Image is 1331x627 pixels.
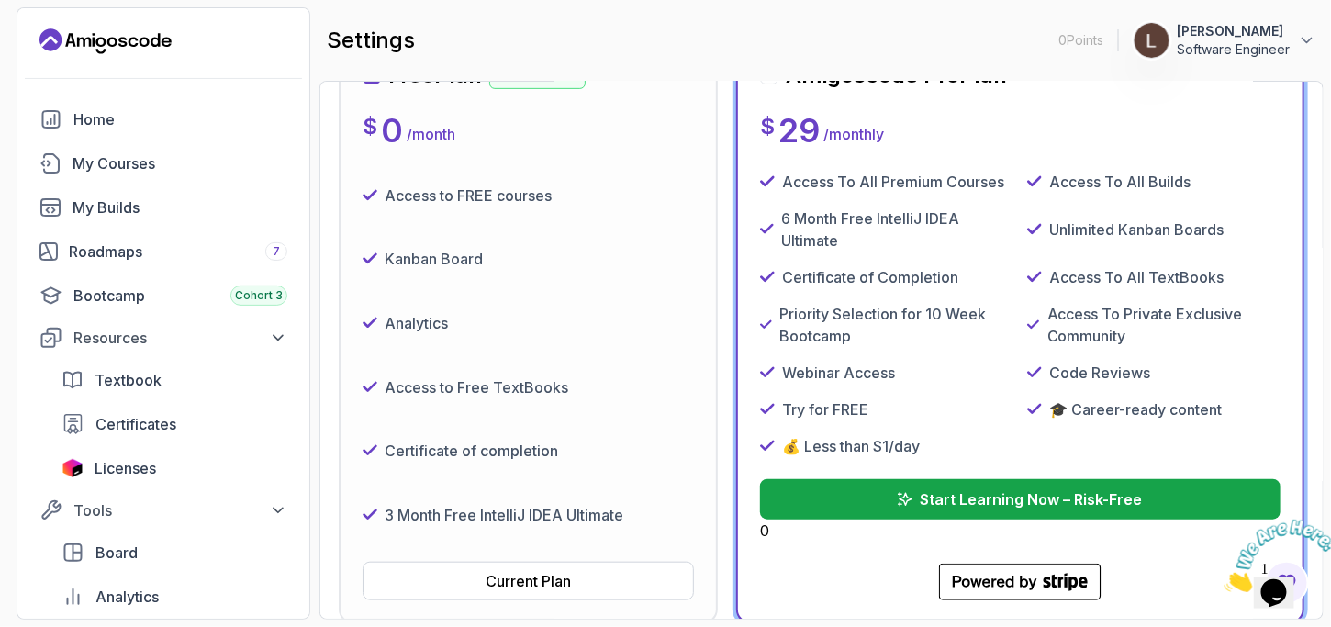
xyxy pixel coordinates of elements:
button: Resources [28,321,298,354]
button: Tools [28,494,298,527]
img: Chat attention grabber [7,7,121,80]
span: Certificates [95,413,176,435]
a: bootcamp [28,277,298,314]
p: 0 [381,112,403,149]
p: Kanban Board [385,248,483,270]
a: home [28,101,298,138]
p: / monthly [823,123,884,145]
img: user profile image [1135,23,1169,58]
span: Analytics [95,586,159,608]
p: $ [363,112,377,141]
span: Board [95,542,138,564]
a: roadmaps [28,233,298,270]
span: 1 [7,7,15,23]
p: Access To All Premium Courses [782,171,1004,193]
p: Certificate of completion [385,440,558,462]
span: Licenses [95,457,156,479]
a: textbook [50,362,298,398]
iframe: chat widget [1217,512,1331,599]
span: Textbook [95,369,162,391]
p: [PERSON_NAME] [1178,22,1291,40]
p: Code Reviews [1049,362,1150,384]
p: Try for FREE [782,398,868,420]
p: 💰 Less than $1/day [782,435,920,457]
p: Webinar Access [782,362,895,384]
div: Home [73,108,287,130]
a: Landing page [39,27,172,56]
a: licenses [50,450,298,487]
div: Current Plan [486,570,571,592]
p: Access to Free TextBooks [385,376,568,398]
button: Start Learning Now – Risk-Free [760,479,1281,520]
button: Current Plan [363,562,694,600]
div: Bootcamp [73,285,287,307]
p: Access To All TextBooks [1049,266,1224,288]
p: Software Engineer [1178,40,1291,59]
div: Tools [73,499,287,521]
img: jetbrains icon [62,459,84,477]
div: My Courses [73,152,287,174]
p: Analytics [385,312,448,334]
p: 0 Points [1058,31,1103,50]
span: 7 [273,244,280,259]
a: courses [28,145,298,182]
p: / month [407,123,455,145]
p: 🎓 Career-ready content [1049,398,1222,420]
p: Access To Private Exclusive Community [1047,303,1281,347]
p: Start Learning Now – Risk-Free [920,488,1142,510]
a: analytics [50,578,298,615]
a: board [50,534,298,571]
p: Access To All Builds [1049,171,1191,193]
p: Certificate of Completion [782,266,958,288]
div: Resources [73,327,287,349]
p: Unlimited Kanban Boards [1049,218,1224,241]
h2: settings [327,26,415,55]
a: certificates [50,406,298,442]
div: Roadmaps [69,241,287,263]
p: $ [760,112,775,141]
p: 6 Month Free IntelliJ IDEA Ultimate [781,207,1012,252]
p: 29 [778,112,820,149]
div: My Builds [73,196,287,218]
p: Priority Selection for 10 Week Bootcamp [779,303,1012,347]
button: user profile image[PERSON_NAME]Software Engineer [1134,22,1316,59]
div: 0 [760,479,1281,542]
p: Access to FREE courses [385,185,552,207]
a: builds [28,189,298,226]
span: Cohort 3 [235,288,283,303]
p: 3 Month Free IntelliJ IDEA Ultimate [385,504,623,526]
